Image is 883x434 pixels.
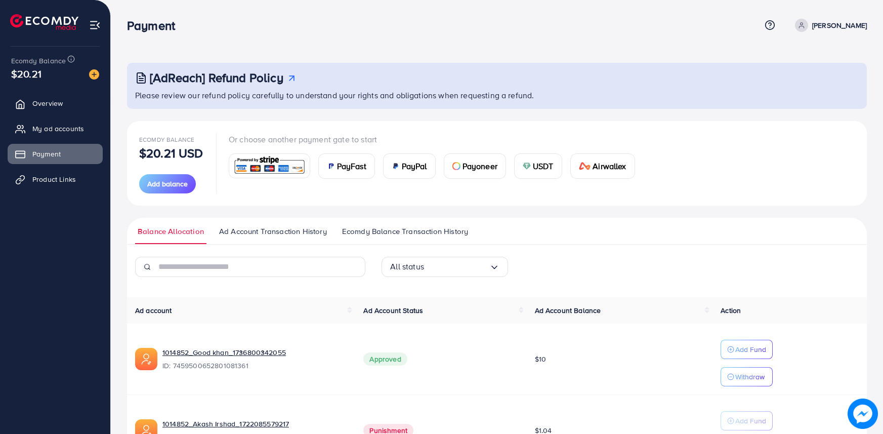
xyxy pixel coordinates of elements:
[232,155,307,177] img: card
[363,352,407,366] span: Approved
[848,399,878,429] img: image
[444,153,506,179] a: cardPayoneer
[32,174,76,184] span: Product Links
[32,98,63,108] span: Overview
[382,257,508,277] div: Search for option
[570,153,635,179] a: cardAirwallex
[402,160,427,172] span: PayPal
[89,69,99,80] img: image
[229,133,643,145] p: Or choose another payment gate to start
[162,361,347,371] span: ID: 7459500652801081361
[812,19,867,31] p: [PERSON_NAME]
[8,169,103,189] a: Product Links
[139,135,194,144] span: Ecomdy Balance
[139,174,196,193] button: Add balance
[535,354,546,364] span: $10
[735,371,765,383] p: Withdraw
[392,162,400,170] img: card
[11,56,66,66] span: Ecomdy Balance
[462,160,497,172] span: Payoneer
[150,70,283,85] h3: [AdReach] Refund Policy
[8,119,103,139] a: My ad accounts
[138,226,204,237] span: Balance Allocation
[735,415,766,427] p: Add Fund
[721,340,773,359] button: Add Fund
[89,19,101,31] img: menu
[139,147,203,159] p: $20.21 USD
[533,160,554,172] span: USDT
[8,93,103,113] a: Overview
[791,19,867,32] a: [PERSON_NAME]
[8,144,103,164] a: Payment
[579,162,591,170] img: card
[229,153,310,178] a: card
[135,89,861,101] p: Please review our refund policy carefully to understand your rights and obligations when requesti...
[135,348,157,370] img: ic-ads-acc.e4c84228.svg
[721,411,773,430] button: Add Fund
[127,18,183,33] h3: Payment
[337,160,366,172] span: PayFast
[721,367,773,386] button: Withdraw
[32,149,61,159] span: Payment
[721,305,741,315] span: Action
[135,305,172,315] span: Ad account
[514,153,562,179] a: cardUSDT
[390,259,424,274] span: All status
[318,153,375,179] a: cardPayFast
[162,347,347,371] div: <span class='underline'>1014852_Good khan_1736800342055</span></br>7459500652801081361
[342,226,468,237] span: Ecomdy Balance Transaction History
[363,305,423,315] span: Ad Account Status
[735,343,766,356] p: Add Fund
[11,66,41,81] span: $20.21
[162,347,286,358] a: 1014852_Good khan_1736800342055
[327,162,335,170] img: card
[383,153,436,179] a: cardPayPal
[523,162,531,170] img: card
[452,162,460,170] img: card
[535,305,601,315] span: Ad Account Balance
[219,226,327,237] span: Ad Account Transaction History
[10,14,78,30] img: logo
[32,124,84,134] span: My ad accounts
[147,179,188,189] span: Add balance
[162,419,289,429] a: 1014852_Akash Irshad_1722085579217
[593,160,626,172] span: Airwallex
[424,259,489,274] input: Search for option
